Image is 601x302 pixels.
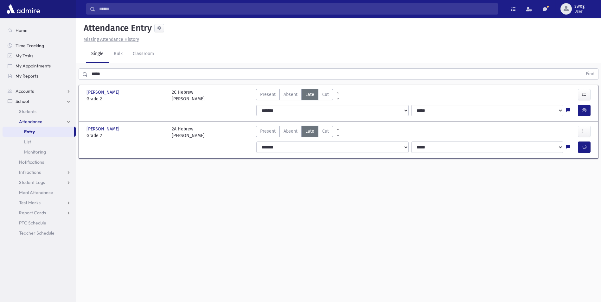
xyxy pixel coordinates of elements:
a: Students [3,106,76,116]
a: Single [86,45,109,63]
img: AdmirePro [5,3,42,15]
a: Missing Attendance History [81,37,139,42]
span: Time Tracking [16,43,44,48]
span: [PERSON_NAME] [86,126,121,132]
span: Grade 2 [86,96,165,102]
span: Student Logs [19,179,45,185]
a: PTC Schedule [3,218,76,228]
span: PTC Schedule [19,220,46,226]
span: Infractions [19,169,41,175]
a: Notifications [3,157,76,167]
div: AttTypes [256,126,333,139]
span: Absent [284,91,297,98]
span: Late [305,91,314,98]
a: Bulk [109,45,128,63]
span: Home [16,28,28,33]
span: User [574,9,585,14]
a: Student Logs [3,177,76,187]
button: Find [582,69,598,79]
a: Report Cards [3,208,76,218]
a: Infractions [3,167,76,177]
span: List [24,139,31,145]
a: Test Marks [3,198,76,208]
a: Home [3,25,76,35]
a: List [3,137,76,147]
span: Late [305,128,314,135]
span: Students [19,109,36,114]
span: [PERSON_NAME] [86,89,121,96]
a: Time Tracking [3,41,76,51]
span: Absent [284,128,297,135]
span: sweg [574,4,585,9]
span: Test Marks [19,200,41,205]
span: Cut [322,91,329,98]
span: Cut [322,128,329,135]
a: Monitoring [3,147,76,157]
a: My Appointments [3,61,76,71]
span: School [16,98,29,104]
span: Teacher Schedule [19,230,54,236]
a: Entry [3,127,74,137]
div: 2C Hebrew [PERSON_NAME] [172,89,205,102]
span: My Tasks [16,53,33,59]
span: Grade 2 [86,132,165,139]
a: Meal Attendance [3,187,76,198]
span: Present [260,128,276,135]
a: Teacher Schedule [3,228,76,238]
span: Attendance [19,119,42,124]
u: Missing Attendance History [84,37,139,42]
a: School [3,96,76,106]
span: Monitoring [24,149,46,155]
span: My Appointments [16,63,51,69]
a: Classroom [128,45,159,63]
span: Report Cards [19,210,46,216]
div: AttTypes [256,89,333,102]
a: Attendance [3,116,76,127]
a: My Tasks [3,51,76,61]
a: Accounts [3,86,76,96]
span: Meal Attendance [19,190,53,195]
h5: Attendance Entry [81,23,152,34]
span: Entry [24,129,35,135]
span: Notifications [19,159,44,165]
input: Search [95,3,498,15]
span: Accounts [16,88,34,94]
a: My Reports [3,71,76,81]
div: 2A Hebrew [PERSON_NAME] [172,126,205,139]
span: Present [260,91,276,98]
span: My Reports [16,73,38,79]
